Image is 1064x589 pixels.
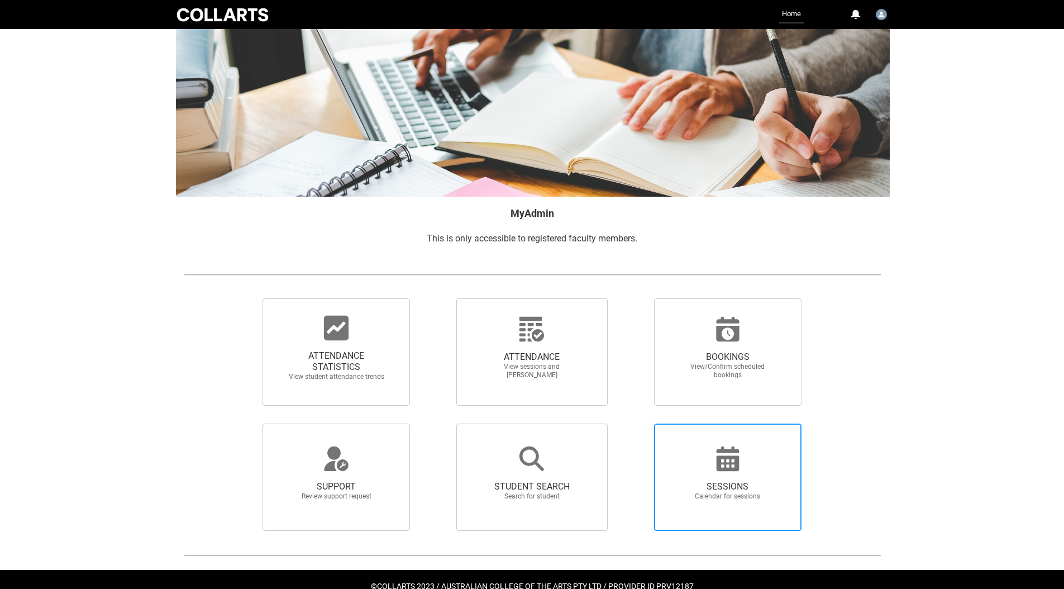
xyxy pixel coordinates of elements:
span: ATTENDANCE STATISTICS [287,350,385,373]
img: REDU_GREY_LINE [184,269,881,281]
img: Faculty.dliu [876,9,887,20]
span: View student attendance trends [287,373,385,381]
a: Home [779,6,804,23]
span: SESSIONS [679,481,777,492]
span: View/Confirm scheduled bookings [679,363,777,379]
span: SUPPORT [287,481,385,492]
span: View sessions and [PERSON_NAME] [483,363,581,379]
span: This is only accessible to registered faculty members. [427,233,637,244]
span: BOOKINGS [679,351,777,363]
h2: MyAdmin [184,206,881,221]
span: Search for student [483,492,581,501]
button: User Profile Faculty.dliu [873,4,890,22]
span: Review support request [287,492,385,501]
img: REDU_GREY_LINE [184,549,881,560]
span: Calendar for sessions [679,492,777,501]
span: STUDENT SEARCH [483,481,581,492]
span: ATTENDANCE [483,351,581,363]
